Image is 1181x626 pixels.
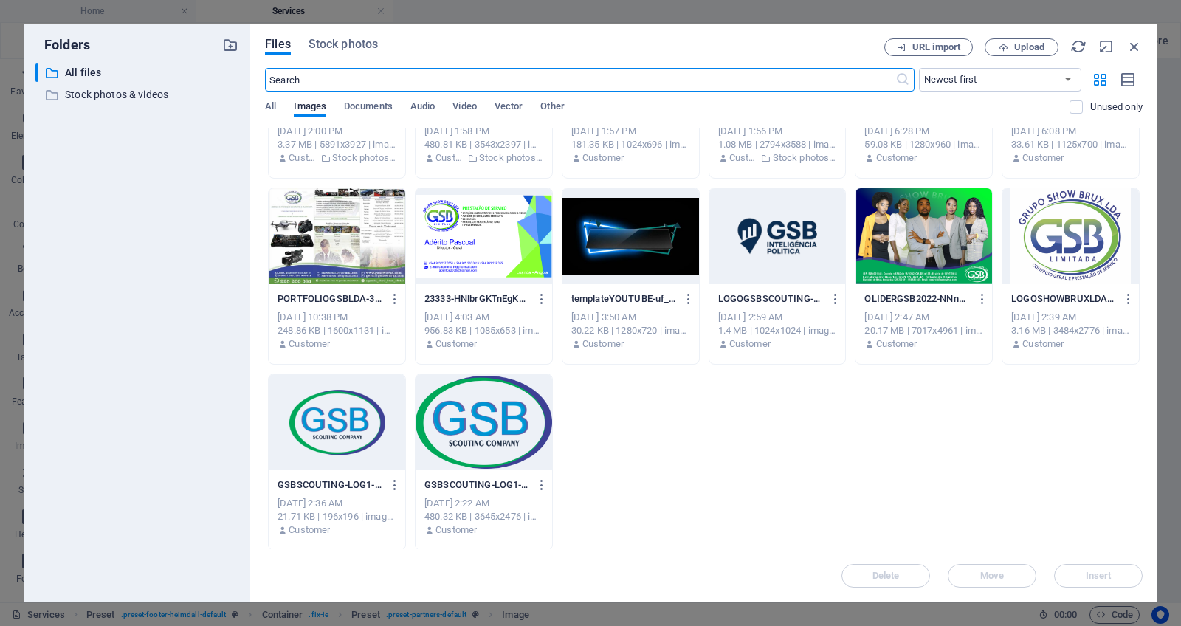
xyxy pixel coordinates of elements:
[571,292,676,306] p: templateYOUTUBE-uf_PymPSVVEwtP2Pm_qJIw.jpg
[876,337,917,351] p: Customer
[435,337,477,351] p: Customer
[718,311,837,324] div: [DATE] 2:59 AM
[864,292,969,306] p: OLIDERGSB2022-NNnkWdVqMunxSGgM9QltNw.png
[424,324,543,337] div: 956.83 KB | 1085x653 | image/jpeg
[35,35,90,55] p: Folders
[718,138,837,151] div: 1.08 MB | 2794x3588 | image/jpeg
[452,97,476,118] span: Video
[424,138,543,151] div: 480.81 KB | 3543x2397 | image/jpeg
[864,125,983,138] div: [DATE] 6:28 PM
[1022,337,1064,351] p: Customer
[479,151,543,165] p: Stock photos & videos
[912,43,960,52] span: URL import
[985,38,1058,56] button: Upload
[1090,100,1143,114] p: Displays only files that are not in use on the website. Files added during this session can still...
[864,138,983,151] div: 59.08 KB | 1280x960 | image/jpeg
[1022,151,1064,165] p: Customer
[1011,292,1116,306] p: LOGOSHOWBRUXLDACLORIDO-btwzDkqGQ3pEBqfPnLj1Fg.png
[222,37,238,53] i: Create new folder
[410,97,435,118] span: Audio
[884,38,973,56] button: URL import
[571,324,690,337] div: 30.22 KB | 1280x720 | image/jpeg
[435,151,464,165] p: Customer
[773,151,837,165] p: Stock photos & videos
[1011,324,1130,337] div: 3.16 MB | 3484x2776 | image/png
[424,478,529,492] p: GSBSCOUTING-LOG1-cJToztpbCxhcE2l-a-Jtlw.png
[729,337,771,351] p: Customer
[540,97,564,118] span: Other
[332,151,396,165] p: Stock photos & videos
[1070,38,1087,55] i: Reload
[718,125,837,138] div: [DATE] 1:56 PM
[265,97,276,118] span: All
[495,97,523,118] span: Vector
[35,63,38,82] div: ​
[424,125,543,138] div: [DATE] 1:58 PM
[278,292,382,306] p: PORTFOLIOGSBLDA-3wx3BaiYYM0JkIfbLDmBng.jpeg
[718,151,837,165] div: By: Customer | Folder: Stock photos & videos
[864,311,983,324] div: [DATE] 2:47 AM
[278,324,396,337] div: 248.86 KB | 1600x1131 | image/jpeg
[278,125,396,138] div: [DATE] 2:00 PM
[294,97,326,118] span: Images
[1011,125,1130,138] div: [DATE] 6:08 PM
[424,151,543,165] div: By: Customer | Folder: Stock photos & videos
[265,35,291,53] span: Files
[864,324,983,337] div: 20.17 MB | 7017x4961 | image/png
[1098,38,1115,55] i: Minimize
[718,292,823,306] p: LOGOGSBSCOUTING-_vsQk671TadmCCq7JC-2JQ.png
[571,311,690,324] div: [DATE] 3:50 AM
[1011,138,1130,151] div: 33.61 KB | 1125x700 | image/jpeg
[876,151,917,165] p: Customer
[289,151,317,165] p: Customer
[424,497,543,510] div: [DATE] 2:22 AM
[718,324,837,337] div: 1.4 MB | 1024x1024 | image/png
[1126,38,1143,55] i: Close
[65,86,211,103] p: Stock photos & videos
[289,523,330,537] p: Customer
[571,138,690,151] div: 181.35 KB | 1024x696 | image/png
[289,337,330,351] p: Customer
[571,125,690,138] div: [DATE] 1:57 PM
[435,523,477,537] p: Customer
[729,151,757,165] p: Customer
[278,151,396,165] div: By: Customer | Folder: Stock photos & videos
[1011,311,1130,324] div: [DATE] 2:39 AM
[424,311,543,324] div: [DATE] 4:03 AM
[1014,43,1044,52] span: Upload
[582,151,624,165] p: Customer
[344,97,393,118] span: Documents
[65,64,211,81] p: All files
[35,86,238,104] div: Stock photos & videos
[278,497,396,510] div: [DATE] 2:36 AM
[278,138,396,151] div: 3.37 MB | 5891x3927 | image/jpeg
[278,478,382,492] p: GSBSCOUTING-LOG1-cJToztpbCxhcE2l-a-Jtlw-BPRCVmMY9lOaOz3_arD_WA.png
[582,337,624,351] p: Customer
[424,292,529,306] p: 23333-HNlbrGKTnEgKw5r26oUWLQ.jpg
[278,311,396,324] div: [DATE] 10:38 PM
[265,68,895,92] input: Search
[424,510,543,523] div: 480.32 KB | 3645x2476 | image/png
[278,510,396,523] div: 21.71 KB | 196x196 | image/png
[309,35,378,53] span: Stock photos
